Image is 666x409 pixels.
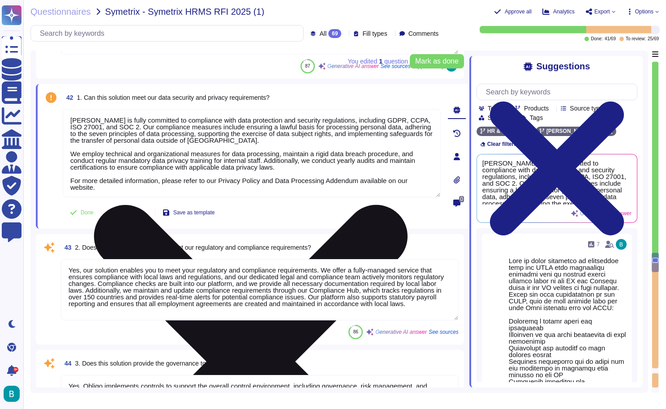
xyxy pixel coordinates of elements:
textarea: Yes, Obligo implements controls to support the overall control environment, including governance,... [61,375,459,403]
div: 69 [328,29,341,38]
input: Search by keywords [35,26,303,41]
span: 1. Can this solution meet our data security and privacy requirements? [77,94,270,101]
span: Symetrix - Symetrix HRMS RFI 2025 (1) [105,7,265,16]
span: 87 [305,64,310,68]
img: user [616,239,627,250]
span: Fill types [362,30,387,37]
button: Analytics [542,8,575,15]
span: To review: [626,37,646,41]
span: Done: [591,37,603,41]
b: 1 [379,58,382,64]
img: user [4,386,20,402]
button: Approve all [494,8,532,15]
span: 42 [63,94,73,101]
button: Mark as done [410,54,464,68]
span: Generative AI answer [327,64,379,69]
span: All [319,30,327,37]
span: 0 [459,196,464,202]
span: Analytics [553,9,575,14]
textarea: Yes, our solution enables you to meet your regulatory and compliance requirements. We offer a ful... [61,259,459,320]
span: 86 [353,329,358,334]
span: Options [635,9,653,14]
div: 9+ [13,367,18,372]
span: Questionnaires [30,7,91,16]
span: 44 [61,360,72,366]
span: See sources [429,329,459,335]
span: Comments [408,30,439,37]
textarea: [PERSON_NAME] is fully committed to compliance with data protection and security regulations, inc... [63,109,441,197]
input: Search by keywords [481,84,637,100]
span: 25 / 69 [648,37,659,41]
span: 41 / 69 [605,37,616,41]
span: Export [594,9,610,14]
span: 43 [61,244,72,251]
span: Approve all [505,9,532,14]
span: You edited question [348,58,408,64]
button: user [2,384,26,404]
span: Mark as done [415,58,459,65]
